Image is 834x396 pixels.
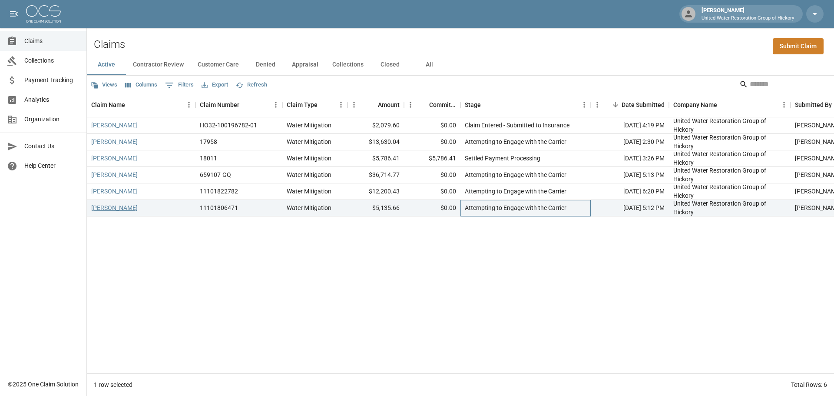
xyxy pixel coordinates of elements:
[91,203,138,212] a: [PERSON_NAME]
[91,154,138,163] a: [PERSON_NAME]
[404,134,460,150] div: $0.00
[465,121,569,130] div: Claim Entered - Submitted to Insurance
[673,93,717,117] div: Company Name
[347,150,404,167] div: $5,786.41
[91,93,125,117] div: Claim Name
[591,167,669,183] div: [DATE] 5:13 PM
[778,98,791,111] button: Menu
[287,187,331,196] div: Water Mitigation
[5,5,23,23] button: open drawer
[94,380,132,389] div: 1 row selected
[287,121,331,130] div: Water Mitigation
[87,54,126,75] button: Active
[246,54,285,75] button: Denied
[347,98,361,111] button: Menu
[87,93,195,117] div: Claim Name
[673,166,786,183] div: United Water Restoration Group of Hickory
[673,133,786,150] div: United Water Restoration Group of Hickory
[287,170,331,179] div: Water Mitigation
[378,93,400,117] div: Amount
[234,78,269,92] button: Refresh
[200,154,217,163] div: 18011
[200,187,238,196] div: 11101822782
[795,93,832,117] div: Submitted By
[591,93,669,117] div: Date Submitted
[404,117,460,134] div: $0.00
[669,93,791,117] div: Company Name
[410,54,449,75] button: All
[347,117,404,134] div: $2,079.60
[698,6,798,22] div: [PERSON_NAME]
[673,199,786,216] div: United Water Restoration Group of Hickory
[481,99,493,111] button: Sort
[91,137,138,146] a: [PERSON_NAME]
[404,98,417,111] button: Menu
[325,54,371,75] button: Collections
[269,98,282,111] button: Menu
[91,187,138,196] a: [PERSON_NAME]
[125,99,137,111] button: Sort
[26,5,61,23] img: ocs-logo-white-transparent.png
[8,380,79,389] div: © 2025 One Claim Solution
[591,183,669,200] div: [DATE] 6:20 PM
[429,93,456,117] div: Committed Amount
[465,203,566,212] div: Attempting to Engage with the Carrier
[591,98,604,111] button: Menu
[24,115,79,124] span: Organization
[24,76,79,85] span: Payment Tracking
[163,78,196,92] button: Show filters
[182,98,195,111] button: Menu
[91,170,138,179] a: [PERSON_NAME]
[200,170,231,179] div: 659107-GQ
[404,93,460,117] div: Committed Amount
[404,200,460,216] div: $0.00
[465,154,540,163] div: Settled Payment Processing
[591,150,669,167] div: [DATE] 3:26 PM
[773,38,824,54] a: Submit Claim
[591,200,669,216] div: [DATE] 5:12 PM
[200,93,239,117] div: Claim Number
[465,93,481,117] div: Stage
[94,38,125,51] h2: Claims
[287,203,331,212] div: Water Mitigation
[199,78,230,92] button: Export
[318,99,330,111] button: Sort
[285,54,325,75] button: Appraisal
[89,78,119,92] button: Views
[673,150,786,167] div: United Water Restoration Group of Hickory
[282,93,347,117] div: Claim Type
[287,137,331,146] div: Water Mitigation
[347,200,404,216] div: $5,135.66
[404,167,460,183] div: $0.00
[347,93,404,117] div: Amount
[347,134,404,150] div: $13,630.04
[24,142,79,151] span: Contact Us
[739,77,832,93] div: Search
[200,121,257,130] div: HO32-100196782-01
[417,99,429,111] button: Sort
[24,56,79,65] span: Collections
[371,54,410,75] button: Closed
[465,187,566,196] div: Attempting to Engage with the Carrier
[460,93,591,117] div: Stage
[404,150,460,167] div: $5,786.41
[287,93,318,117] div: Claim Type
[347,183,404,200] div: $12,200.43
[591,117,669,134] div: [DATE] 4:19 PM
[200,137,217,146] div: 17958
[239,99,252,111] button: Sort
[465,170,566,179] div: Attempting to Engage with the Carrier
[702,15,794,22] p: United Water Restoration Group of Hickory
[673,183,786,200] div: United Water Restoration Group of Hickory
[24,95,79,104] span: Analytics
[673,116,786,134] div: United Water Restoration Group of Hickory
[609,99,622,111] button: Sort
[465,137,566,146] div: Attempting to Engage with the Carrier
[126,54,191,75] button: Contractor Review
[591,134,669,150] div: [DATE] 2:30 PM
[24,37,79,46] span: Claims
[717,99,729,111] button: Sort
[366,99,378,111] button: Sort
[87,54,834,75] div: dynamic tabs
[578,98,591,111] button: Menu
